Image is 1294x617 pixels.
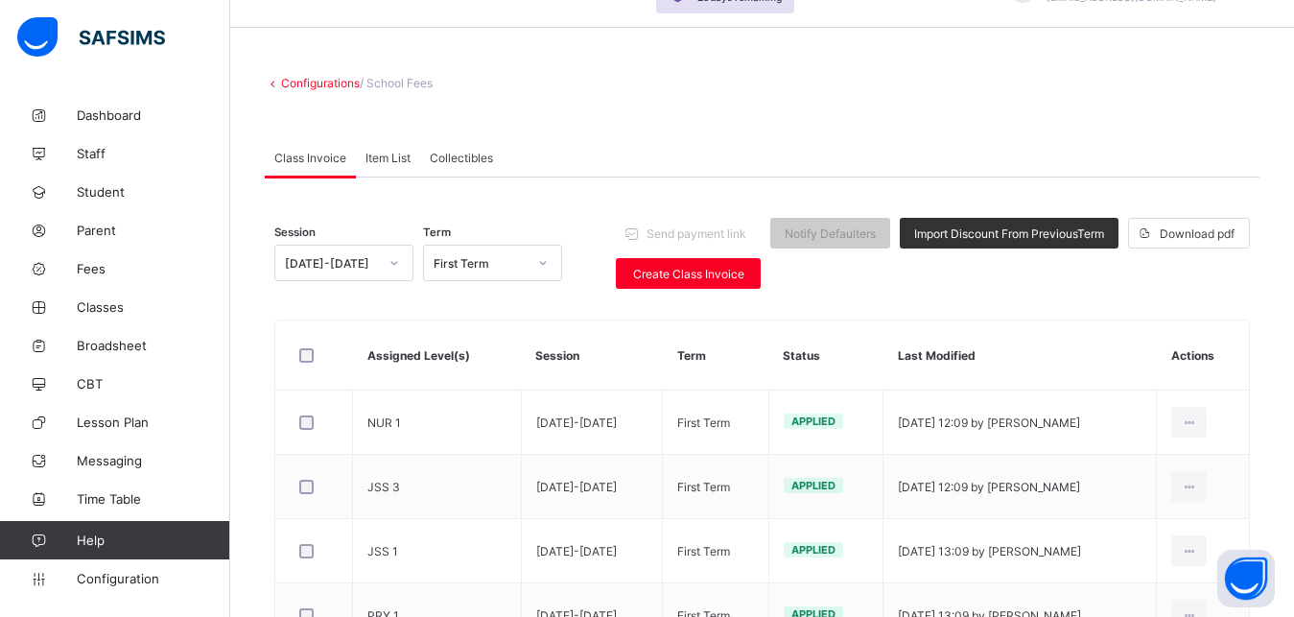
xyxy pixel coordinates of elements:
[77,571,229,586] span: Configuration
[1157,320,1249,391] th: Actions
[663,455,768,519] td: First Term
[365,151,411,165] span: Item List
[281,76,360,90] a: Configurations
[1160,226,1235,241] span: Download pdf
[360,76,433,90] span: / School Fees
[785,226,876,241] span: Notify Defaulters
[883,391,1157,455] td: [DATE] 12:09 by [PERSON_NAME]
[77,184,230,200] span: Student
[353,455,522,519] td: JSS 3
[791,415,835,428] span: Applied
[883,519,1157,583] td: [DATE] 13:09 by [PERSON_NAME]
[77,338,230,353] span: Broadsheet
[768,320,882,391] th: Status
[77,107,230,123] span: Dashboard
[521,391,663,455] td: [DATE]-[DATE]
[77,261,230,276] span: Fees
[77,491,230,507] span: Time Table
[77,453,230,468] span: Messaging
[434,256,527,271] div: First Term
[77,146,230,161] span: Staff
[663,320,768,391] th: Term
[791,479,835,492] span: Applied
[1217,550,1275,607] button: Open asap
[274,225,316,239] span: Session
[77,415,230,430] span: Lesson Plan
[791,543,835,557] span: Applied
[285,256,378,271] div: [DATE]-[DATE]
[630,267,746,281] span: Create Class Invoice
[423,225,451,239] span: Term
[430,151,493,165] span: Collectibles
[914,226,1104,241] span: Import Discount From Previous Term
[77,299,230,315] span: Classes
[663,519,768,583] td: First Term
[521,320,663,391] th: Session
[521,519,663,583] td: [DATE]-[DATE]
[77,376,230,392] span: CBT
[353,391,522,455] td: NUR 1
[77,533,229,548] span: Help
[883,455,1157,519] td: [DATE] 12:09 by [PERSON_NAME]
[77,223,230,238] span: Parent
[647,226,746,241] span: Send payment link
[353,320,522,391] th: Assigned Level(s)
[353,519,522,583] td: JSS 1
[663,391,768,455] td: First Term
[274,151,346,165] span: Class Invoice
[883,320,1157,391] th: Last Modified
[521,455,663,519] td: [DATE]-[DATE]
[17,17,165,58] img: safsims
